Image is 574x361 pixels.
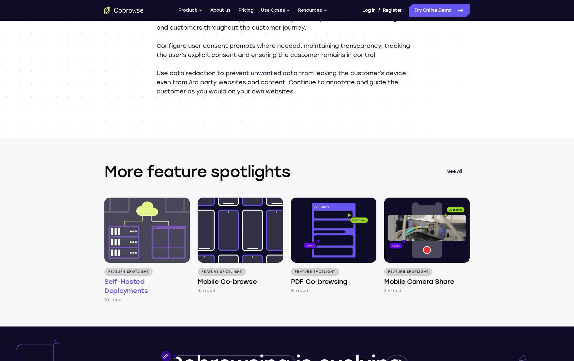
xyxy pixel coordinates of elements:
[384,277,454,286] h4: Mobile Camera Share
[104,297,121,303] p: 3m read
[157,69,417,96] p: Use data redaction to prevent unwanted data from leaving the customer’s device, even from 3rd par...
[291,277,347,286] h4: PDF Co-browsing
[383,4,402,17] a: Register
[384,287,401,294] p: 3m read
[291,198,376,263] img: PDF Co-browsing
[384,198,470,263] img: Mobile Camera Share
[291,198,376,294] a: Feature Spotlight PDF Co-browsing 3m read
[291,287,308,294] p: 3m read
[378,7,380,14] span: /
[198,198,283,294] a: Feature Spotlight Mobile Co-browse 4m read
[104,268,153,276] p: Feature Spotlight
[198,287,215,294] p: 4m read
[104,198,190,303] a: Feature Spotlight Self-Hosted Deployments 3m read
[198,268,246,276] p: Feature Spotlight
[439,164,470,179] a: See All
[384,268,432,276] p: Feature Spotlight
[384,198,470,294] a: Feature Spotlight Mobile Camera Share 3m read
[362,4,375,17] a: Log In
[157,41,417,60] p: Configure user consent prompts where needed, maintaining transparency, tracking the user’s explic...
[409,4,470,17] a: Try Online Demo
[298,4,327,17] button: Resources
[104,161,439,182] h3: More feature spotlights
[178,4,203,17] button: Product
[104,198,190,263] img: Self-Hosted Deployments
[104,7,143,14] a: Go to the home page
[104,277,190,295] h4: Self-Hosted Deployments
[291,268,339,276] p: Feature Spotlight
[198,198,283,263] img: Mobile Co-browse
[261,4,290,17] button: Use Cases
[210,4,231,17] a: About us
[238,4,253,17] a: Pricing
[198,277,257,286] h4: Mobile Co-browse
